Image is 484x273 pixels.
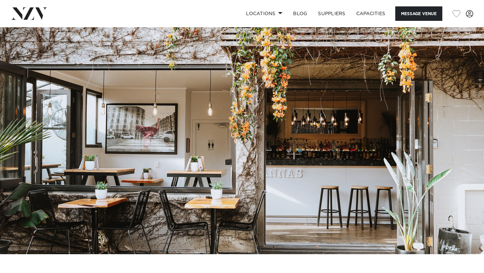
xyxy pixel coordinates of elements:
button: Message Venue [395,6,442,21]
a: BLOG [288,6,313,21]
a: Locations [241,6,288,21]
a: SUPPLIERS [313,6,351,21]
a: Capacities [351,6,391,21]
img: nzv-logo.png [11,7,47,19]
